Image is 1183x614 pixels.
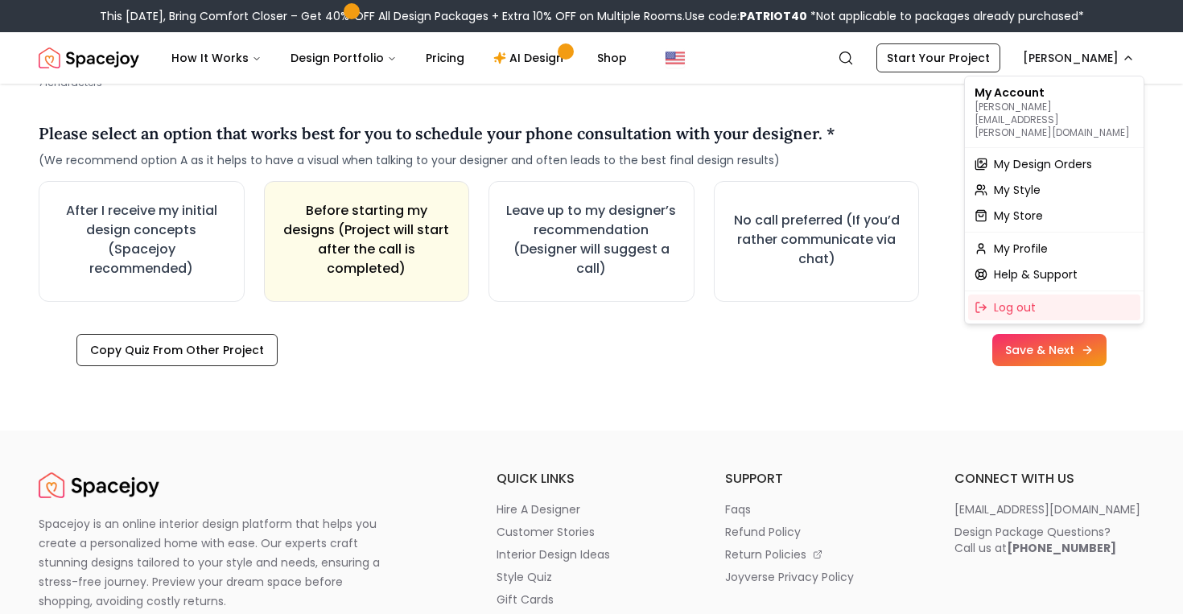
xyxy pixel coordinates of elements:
a: My Profile [968,236,1140,262]
div: [PERSON_NAME] [964,76,1144,324]
a: My Style [968,177,1140,203]
a: My Design Orders [968,151,1140,177]
span: Help & Support [994,266,1078,282]
div: My Account [968,80,1140,144]
span: Log out [994,299,1036,315]
span: My Profile [994,241,1048,257]
span: My Style [994,182,1041,198]
a: My Store [968,203,1140,229]
span: My Design Orders [994,156,1092,172]
span: My Store [994,208,1043,224]
p: [PERSON_NAME][EMAIL_ADDRESS][PERSON_NAME][DOMAIN_NAME] [975,101,1134,139]
a: Help & Support [968,262,1140,287]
